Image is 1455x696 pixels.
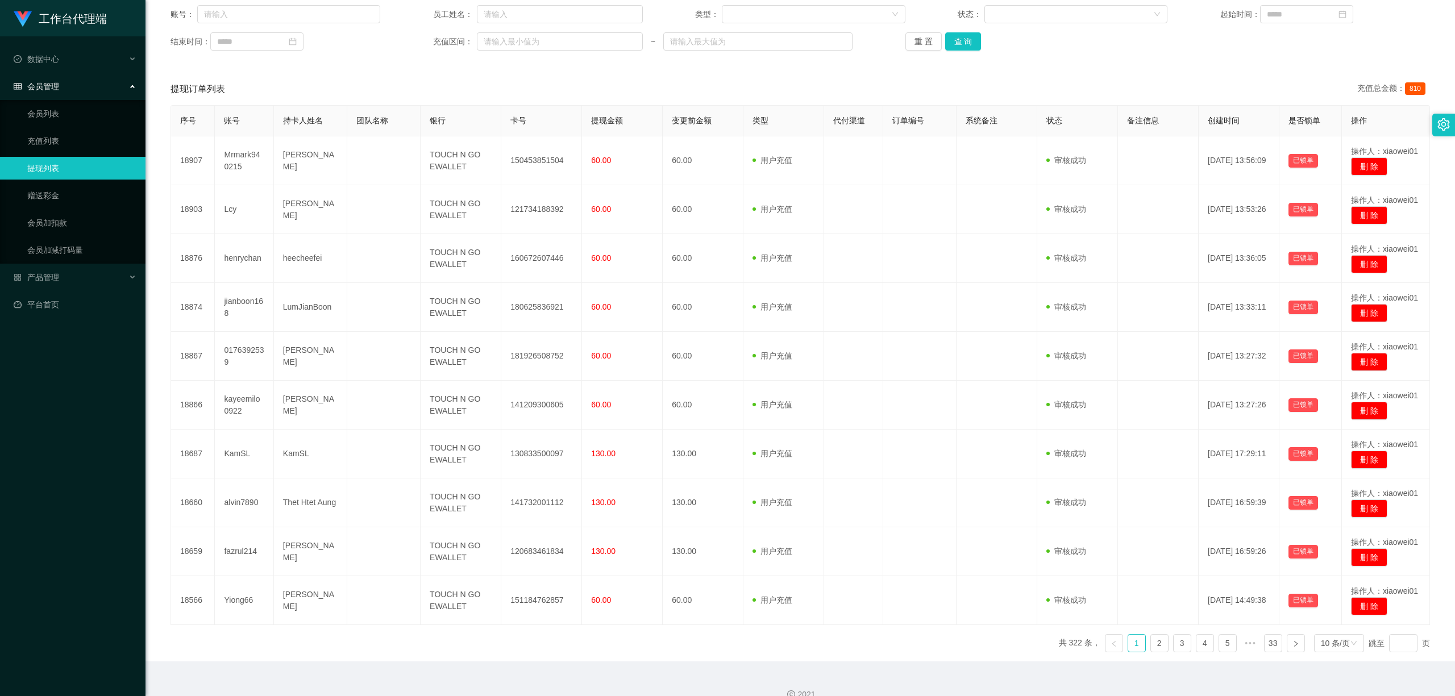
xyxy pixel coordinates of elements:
[663,185,743,234] td: 60.00
[1241,634,1259,652] li: 向后 5 页
[501,381,582,430] td: 141209300605
[39,1,107,37] h1: 工作台代理端
[274,185,347,234] td: [PERSON_NAME]
[171,381,215,430] td: 18866
[289,37,297,45] i: 图标: calendar
[180,116,196,125] span: 序号
[14,55,59,64] span: 数据中心
[753,498,792,507] span: 用户充值
[1059,634,1100,652] li: 共 322 条，
[591,547,616,556] span: 130.00
[501,332,582,381] td: 181926508752
[663,283,743,332] td: 60.00
[1264,634,1282,652] li: 33
[1351,548,1387,566] button: 删 除
[1351,342,1418,351] span: 操作人：xiaowei01
[1338,10,1346,18] i: 图标: calendar
[1351,244,1418,253] span: 操作人：xiaowei01
[1219,635,1236,652] a: 5
[433,9,477,20] span: 员工姓名：
[501,527,582,576] td: 120683461834
[215,136,273,185] td: Mrmark940215
[215,527,273,576] td: fazrul214
[421,185,501,234] td: TOUCH N GO EWALLET
[1128,634,1146,652] li: 1
[171,136,215,185] td: 18907
[1292,640,1299,647] i: 图标: right
[274,332,347,381] td: [PERSON_NAME]
[1199,430,1279,478] td: [DATE] 17:29:11
[1199,283,1279,332] td: [DATE] 13:33:11
[591,449,616,458] span: 130.00
[591,205,611,214] span: 60.00
[966,116,997,125] span: 系统备注
[1046,351,1086,360] span: 审核成功
[905,32,942,51] button: 重 置
[171,82,225,96] span: 提现订单列表
[663,332,743,381] td: 60.00
[1046,302,1086,311] span: 审核成功
[1199,234,1279,283] td: [DATE] 13:36:05
[171,430,215,478] td: 18687
[591,400,611,409] span: 60.00
[501,478,582,527] td: 141732001112
[14,82,59,91] span: 会员管理
[27,239,136,261] a: 会员加减打码量
[215,576,273,625] td: Yiong66
[753,400,792,409] span: 用户充值
[591,302,611,311] span: 60.00
[430,116,446,125] span: 银行
[1288,301,1318,314] button: 已锁单
[1437,118,1450,131] i: 图标: setting
[753,547,792,556] span: 用户充值
[672,116,712,125] span: 变更前金额
[753,595,792,605] span: 用户充值
[1046,547,1086,556] span: 审核成功
[643,36,663,48] span: ~
[753,205,792,214] span: 用户充值
[171,36,210,48] span: 结束时间：
[274,283,347,332] td: LumJianBoon
[1369,634,1430,652] div: 跳至 页
[1350,640,1357,648] i: 图标: down
[1208,116,1240,125] span: 创建时间
[27,211,136,234] a: 会员加扣款
[1154,11,1161,19] i: 图标: down
[695,9,722,20] span: 类型：
[753,116,768,125] span: 类型
[1174,635,1191,652] a: 3
[14,11,32,27] img: logo.9652507e.png
[663,381,743,430] td: 60.00
[215,478,273,527] td: alvin7890
[274,478,347,527] td: Thet Htet Aung
[591,498,616,507] span: 130.00
[1351,304,1387,322] button: 删 除
[1351,195,1418,205] span: 操作人：xiaowei01
[753,449,792,458] span: 用户充值
[945,32,982,51] button: 查 询
[1199,136,1279,185] td: [DATE] 13:56:09
[1351,451,1387,469] button: 删 除
[1351,116,1367,125] span: 操作
[421,527,501,576] td: TOUCH N GO EWALLET
[171,527,215,576] td: 18659
[14,273,22,281] i: 图标: appstore-o
[1357,82,1430,96] div: 充值总金额：
[1288,594,1318,607] button: 已锁单
[171,478,215,527] td: 18660
[1199,478,1279,527] td: [DATE] 16:59:39
[1351,391,1418,400] span: 操作人：xiaowei01
[215,381,273,430] td: kayeemilo0922
[1046,400,1086,409] span: 审核成功
[274,381,347,430] td: [PERSON_NAME]
[14,293,136,316] a: 图标: dashboard平台首页
[591,253,611,262] span: 60.00
[421,234,501,283] td: TOUCH N GO EWALLET
[27,102,136,125] a: 会员列表
[1351,255,1387,273] button: 删 除
[1046,498,1086,507] span: 审核成功
[1219,634,1237,652] li: 5
[477,32,643,51] input: 请输入最小值为
[215,185,273,234] td: Lcy
[274,430,347,478] td: KamSL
